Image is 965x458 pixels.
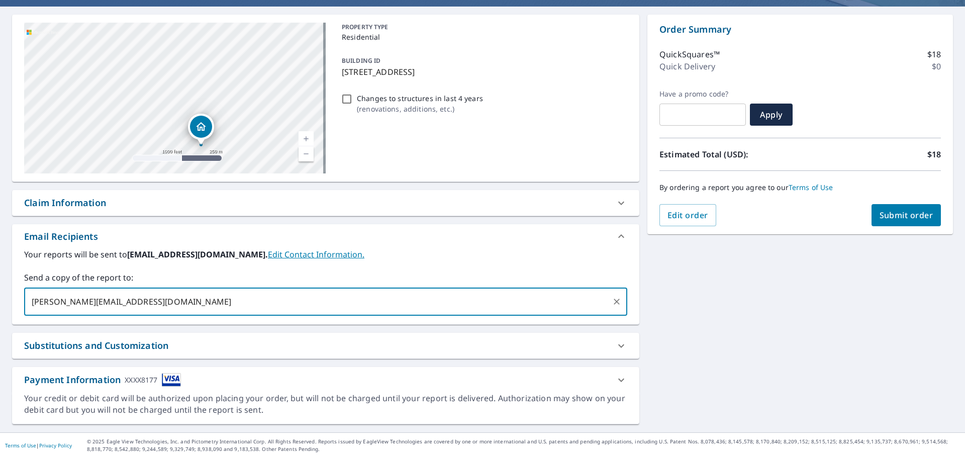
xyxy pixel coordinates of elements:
[927,48,941,60] p: $18
[610,295,624,309] button: Clear
[659,148,800,160] p: Estimated Total (USD):
[357,104,483,114] p: ( renovations, additions, etc. )
[659,23,941,36] p: Order Summary
[12,333,639,358] div: Substitutions and Customization
[127,249,268,260] b: [EMAIL_ADDRESS][DOMAIN_NAME].
[342,32,623,42] p: Residential
[87,438,960,453] p: © 2025 Eagle View Technologies, Inc. and Pictometry International Corp. All Rights Reserved. Repo...
[24,339,168,352] div: Substitutions and Customization
[12,224,639,248] div: Email Recipients
[659,60,715,72] p: Quick Delivery
[188,114,214,145] div: Dropped pin, building 1, Residential property, 457 E 6th Ave Colville, WA 99114
[659,183,941,192] p: By ordering a report you agree to our
[39,442,72,449] a: Privacy Policy
[357,93,483,104] p: Changes to structures in last 4 years
[342,23,623,32] p: PROPERTY TYPE
[24,248,627,260] label: Your reports will be sent to
[125,373,157,387] div: XXXX8177
[24,196,106,210] div: Claim Information
[268,249,364,260] a: EditContactInfo
[342,66,623,78] p: [STREET_ADDRESS]
[927,148,941,160] p: $18
[24,230,98,243] div: Email Recipients
[750,104,793,126] button: Apply
[24,271,627,284] label: Send a copy of the report to:
[24,373,181,387] div: Payment Information
[789,182,833,192] a: Terms of Use
[667,210,708,221] span: Edit order
[5,442,72,448] p: |
[5,442,36,449] a: Terms of Use
[162,373,181,387] img: cardImage
[12,367,639,393] div: Payment InformationXXXX8177cardImage
[758,109,785,120] span: Apply
[299,131,314,146] a: Current Level 15, Zoom In
[880,210,933,221] span: Submit order
[659,204,716,226] button: Edit order
[659,48,720,60] p: QuickSquares™
[12,190,639,216] div: Claim Information
[342,56,380,65] p: BUILDING ID
[659,89,746,99] label: Have a promo code?
[872,204,941,226] button: Submit order
[24,393,627,416] div: Your credit or debit card will be authorized upon placing your order, but will not be charged unt...
[932,60,941,72] p: $0
[299,146,314,161] a: Current Level 15, Zoom Out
